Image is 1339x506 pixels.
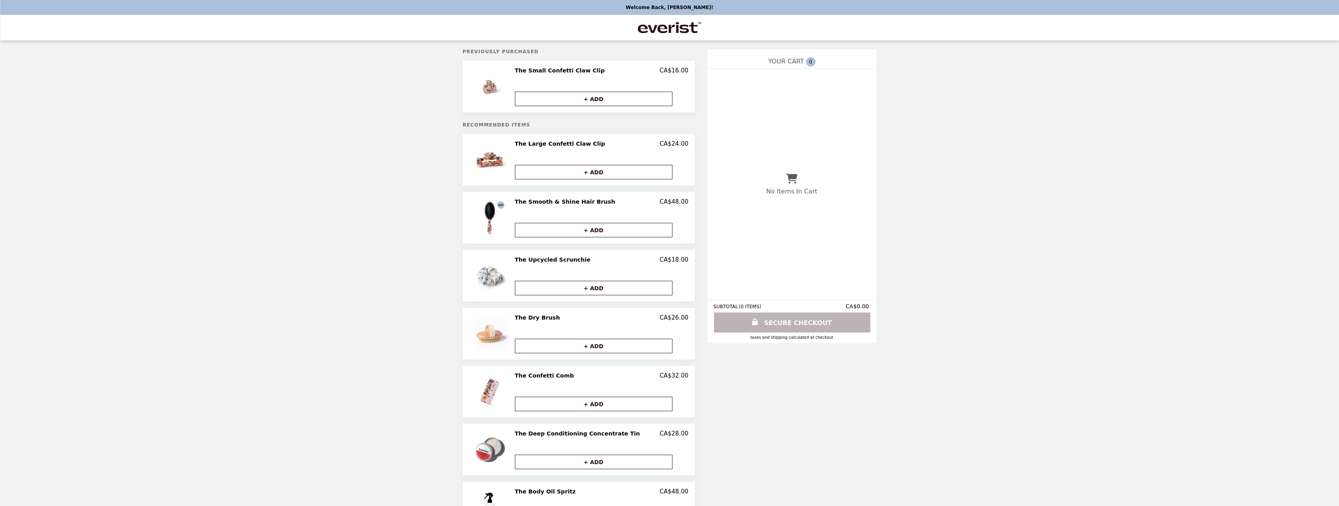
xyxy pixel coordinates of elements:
h2: The Confetti Comb [515,372,577,379]
p: No Items In Cart [766,188,817,195]
img: The Small Confetti Claw Clip [470,67,511,106]
img: The Dry Brush [470,314,511,353]
button: + ADD [515,281,672,295]
span: 0 [806,57,815,67]
h2: The Body Oil Spritz [515,488,579,495]
img: The Large Confetti Claw Clip [470,140,511,179]
span: ( 0 ITEMS ) [739,304,761,309]
p: CA$32.00 [660,372,688,379]
h2: The Smooth & Shine Hair Brush [515,198,618,205]
button: + ADD [515,339,672,353]
p: CA$16.00 [660,67,688,74]
img: The Smooth & Shine Hair Brush [470,198,511,237]
p: CA$24.00 [660,140,688,147]
p: CA$48.00 [660,198,688,205]
span: CA$0.00 [846,303,870,309]
img: The Upcycled Scrunchie [470,256,511,295]
h2: The Small Confetti Claw Clip [515,67,608,74]
button: + ADD [515,397,672,411]
p: CA$18.00 [660,256,688,263]
button: + ADD [515,165,672,179]
h2: The Large Confetti Claw Clip [515,140,609,147]
span: YOUR CART [768,58,804,65]
button: + ADD [515,223,672,237]
img: The Deep Conditioning Concentrate Tin [470,430,511,469]
p: CA$48.00 [660,488,688,495]
h2: The Deep Conditioning Concentrate Tin [515,430,643,437]
h2: The Upcycled Scrunchie [515,256,594,263]
img: The Confetti Comb [470,372,511,411]
div: Taxes and Shipping calculated at checkout [714,335,870,340]
img: Brand Logo [637,20,703,36]
button: + ADD [515,455,672,469]
p: Welcome Back, [PERSON_NAME]! [626,5,713,10]
button: + ADD [515,92,672,106]
span: SUBTOTAL [714,304,739,309]
h2: The Dry Brush [515,314,563,321]
p: CA$28.00 [660,430,688,437]
h5: Recommended Items [463,122,695,128]
p: CA$26.00 [660,314,688,321]
h5: Previously Purchased [463,49,695,54]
